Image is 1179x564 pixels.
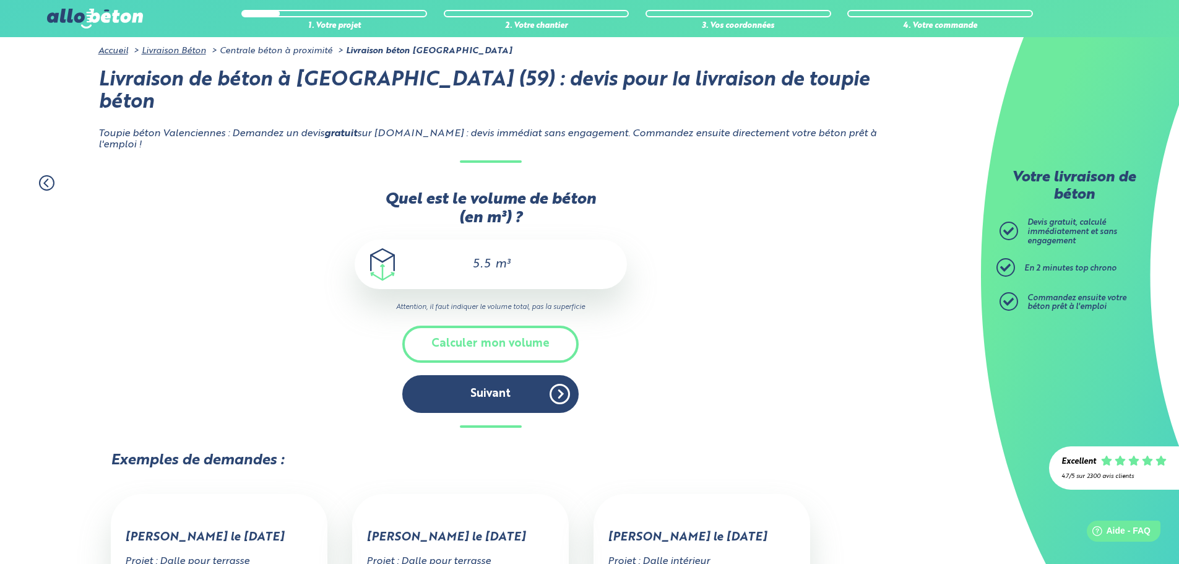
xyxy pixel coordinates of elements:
strong: gratuit [324,129,357,139]
h3: [PERSON_NAME] le [DATE] [125,531,313,545]
div: 3. Vos coordonnées [646,22,831,31]
iframe: Help widget launcher [1069,516,1165,550]
label: Quel est le volume de béton (en m³) ? [355,191,627,227]
a: Livraison Béton [142,46,206,55]
input: 0 [471,257,492,272]
div: 4. Votre commande [847,22,1033,31]
p: Toupie béton Valenciennes : Demandez un devis sur [DOMAIN_NAME] : devis immédiat sans engagement.... [98,128,883,151]
button: Calculer mon volume [402,326,579,362]
h2: Exemples de demandes : [111,453,883,470]
h3: [PERSON_NAME] le [DATE] [608,531,796,545]
span: m³ [495,258,510,271]
img: allobéton [47,9,142,28]
a: Accueil [98,46,128,55]
h3: [PERSON_NAME] le [DATE] [366,531,555,545]
li: Livraison béton [GEOGRAPHIC_DATA] [335,46,512,56]
button: Suivant [402,375,579,413]
div: 2. Votre chantier [444,22,629,31]
li: Centrale béton à proximité [209,46,332,56]
i: Attention, il faut indiquer le volume total, pas la superficie [355,302,627,313]
h1: Livraison de béton à [GEOGRAPHIC_DATA] (59) : devis pour la livraison de toupie béton [98,69,883,115]
div: 1. Votre projet [241,22,427,31]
